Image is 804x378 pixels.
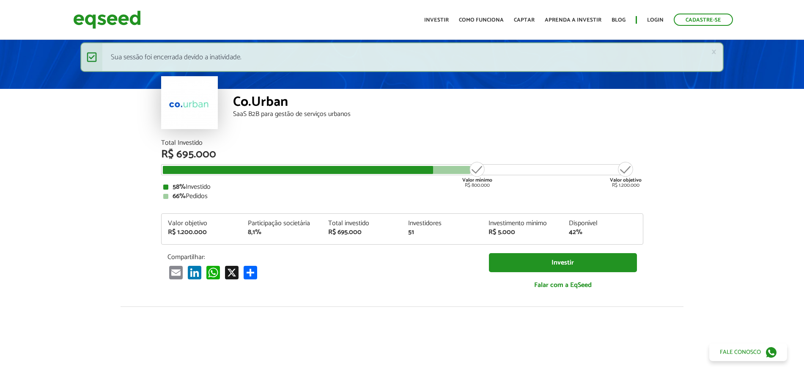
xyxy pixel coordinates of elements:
strong: 58% [173,181,186,193]
div: Disponível [569,220,637,227]
div: R$ 1.200.000 [610,161,642,188]
div: Participação societária [248,220,316,227]
strong: Valor mínimo [462,176,492,184]
div: 8,1% [248,229,316,236]
div: 51 [408,229,476,236]
div: Total Investido [161,140,643,146]
a: × [711,47,716,56]
div: R$ 800.000 [461,161,493,188]
a: Investir [424,17,449,23]
div: Investimento mínimo [488,220,556,227]
div: 42% [569,229,637,236]
a: WhatsApp [205,265,222,279]
a: Falar com a EqSeed [489,276,637,294]
div: R$ 695.000 [328,229,396,236]
a: Aprenda a investir [545,17,601,23]
div: Sua sessão foi encerrada devido a inatividade. [80,42,724,72]
div: R$ 1.200.000 [168,229,236,236]
a: Investir [489,253,637,272]
a: Compartilhar [242,265,259,279]
div: Pedidos [163,193,641,200]
a: Cadastre-se [674,14,733,26]
div: Co.Urban [233,95,643,111]
p: Compartilhar: [167,253,476,261]
a: Email [167,265,184,279]
a: Login [647,17,664,23]
a: Blog [612,17,626,23]
strong: 66% [173,190,186,202]
strong: Valor objetivo [610,176,642,184]
div: R$ 695.000 [161,149,643,160]
img: EqSeed [73,8,141,31]
a: Fale conosco [709,343,787,361]
div: Investido [163,184,641,190]
div: Total investido [328,220,396,227]
a: LinkedIn [186,265,203,279]
div: R$ 5.000 [488,229,556,236]
div: Valor objetivo [168,220,236,227]
a: X [223,265,240,279]
div: Investidores [408,220,476,227]
div: SaaS B2B para gestão de serviços urbanos [233,111,643,118]
a: Captar [514,17,535,23]
a: Como funciona [459,17,504,23]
